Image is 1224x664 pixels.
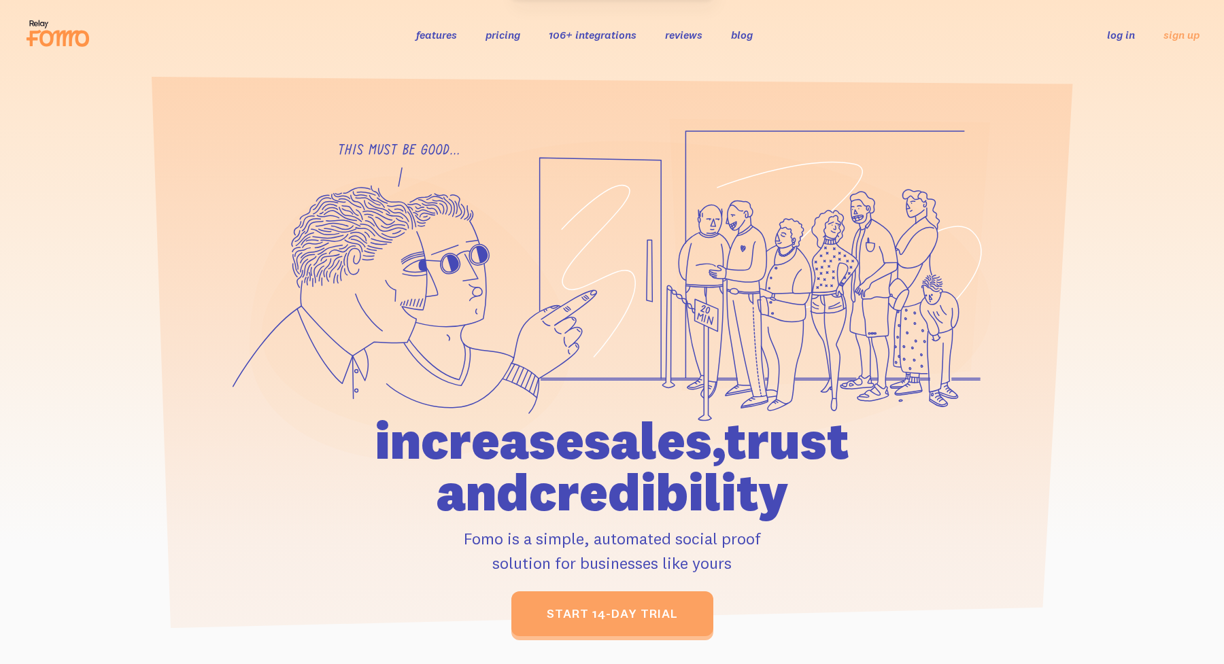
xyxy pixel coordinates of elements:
[486,28,520,41] a: pricing
[297,526,927,575] p: Fomo is a simple, automated social proof solution for businesses like yours
[297,415,927,518] h1: increase sales, trust and credibility
[1163,28,1200,42] a: sign up
[665,28,702,41] a: reviews
[1107,28,1135,41] a: log in
[416,28,457,41] a: features
[731,28,753,41] a: blog
[549,28,636,41] a: 106+ integrations
[511,591,713,636] a: start 14-day trial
